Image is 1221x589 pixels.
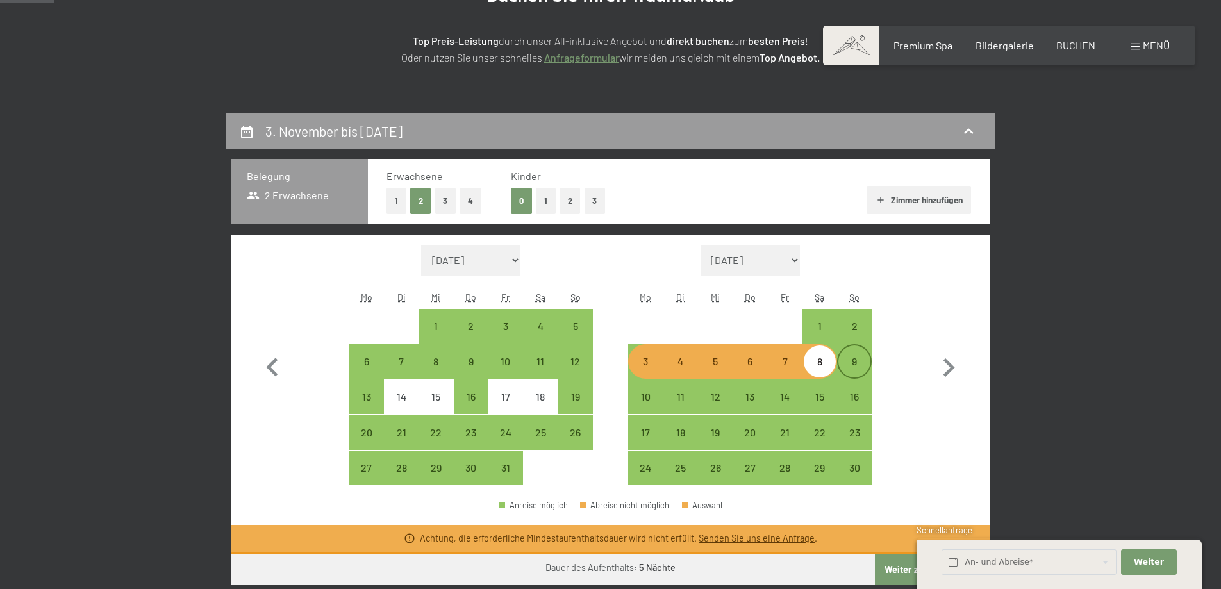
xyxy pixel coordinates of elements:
div: Thu Oct 23 2025 [454,415,488,449]
div: Anreise möglich [454,344,488,379]
div: 16 [455,392,487,424]
a: Bildergalerie [976,39,1034,51]
div: 27 [734,463,766,495]
div: Anreise möglich [837,309,872,344]
div: 19 [559,392,591,424]
div: Anreise möglich [698,344,733,379]
div: Thu Nov 20 2025 [733,415,767,449]
div: 4 [524,321,556,353]
div: Mon Oct 27 2025 [349,451,384,485]
div: 10 [490,356,522,388]
div: Anreise möglich [349,415,384,449]
div: Anreise möglich [454,415,488,449]
div: 15 [420,392,452,424]
div: 6 [351,356,383,388]
button: 2 [410,188,431,214]
div: 5 [559,321,591,353]
div: 20 [734,427,766,460]
button: Nächster Monat [930,245,967,486]
div: Anreise möglich [384,451,419,485]
div: 9 [838,356,870,388]
div: 21 [768,427,801,460]
div: 21 [385,427,417,460]
div: Anreise möglich [488,451,523,485]
abbr: Freitag [501,292,510,303]
p: durch unser All-inklusive Angebot und zum ! Oder nutzen Sie unser schnelles wir melden uns gleich... [290,33,931,65]
div: Tue Oct 07 2025 [384,344,419,379]
strong: Top Preis-Leistung [413,35,499,47]
div: Anreise möglich [837,344,872,379]
div: Mon Nov 24 2025 [628,451,663,485]
abbr: Freitag [781,292,789,303]
div: Anreise möglich [698,379,733,414]
div: Anreise möglich [837,379,872,414]
div: Mon Nov 17 2025 [628,415,663,449]
div: Anreise möglich [698,451,733,485]
div: Fri Nov 14 2025 [767,379,802,414]
div: Sat Oct 25 2025 [523,415,558,449]
div: Tue Nov 11 2025 [663,379,698,414]
div: Abreise nicht möglich [580,501,670,510]
div: Anreise möglich [628,451,663,485]
div: Mon Nov 10 2025 [628,379,663,414]
div: Anreise möglich [384,344,419,379]
div: 16 [838,392,870,424]
abbr: Montag [361,292,372,303]
div: 2 [455,321,487,353]
div: Thu Oct 02 2025 [454,309,488,344]
div: 23 [838,427,870,460]
div: 24 [490,427,522,460]
div: 3 [490,321,522,353]
div: Anreise möglich [419,344,453,379]
div: Wed Oct 29 2025 [419,451,453,485]
div: 7 [768,356,801,388]
div: Anreise möglich [558,309,592,344]
div: 18 [524,392,556,424]
button: 2 [560,188,581,214]
div: Thu Oct 16 2025 [454,379,488,414]
div: Anreise möglich [628,379,663,414]
div: 11 [524,356,556,388]
button: 0 [511,188,532,214]
div: Sun Nov 09 2025 [837,344,872,379]
abbr: Mittwoch [711,292,720,303]
div: Anreise möglich [628,415,663,449]
span: Menü [1143,39,1170,51]
div: Anreise möglich [349,451,384,485]
div: 3 [629,356,661,388]
div: 8 [804,356,836,388]
div: 7 [385,356,417,388]
h3: Belegung [247,169,353,183]
div: Anreise möglich [767,379,802,414]
button: 4 [460,188,481,214]
span: BUCHEN [1056,39,1095,51]
div: Tue Nov 18 2025 [663,415,698,449]
strong: besten Preis [748,35,805,47]
button: 3 [435,188,456,214]
div: 2 [838,321,870,353]
div: Anreise möglich [499,501,568,510]
div: Sat Oct 04 2025 [523,309,558,344]
div: Anreise möglich [523,309,558,344]
div: Fri Oct 31 2025 [488,451,523,485]
div: 10 [629,392,661,424]
div: Dauer des Aufenthalts: [545,561,676,574]
strong: Top Angebot. [760,51,820,63]
div: Anreise möglich [558,344,592,379]
div: Thu Nov 06 2025 [733,344,767,379]
div: Anreise möglich [802,379,837,414]
div: Sat Nov 01 2025 [802,309,837,344]
a: Premium Spa [893,39,952,51]
abbr: Donnerstag [745,292,756,303]
div: 14 [385,392,417,424]
div: Anreise möglich [419,309,453,344]
a: Anfrageformular [544,51,619,63]
div: Anreise möglich [802,451,837,485]
div: Anreise möglich [454,309,488,344]
abbr: Donnerstag [465,292,476,303]
div: Anreise möglich [767,344,802,379]
div: Mon Oct 13 2025 [349,379,384,414]
div: 15 [804,392,836,424]
div: 17 [629,427,661,460]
